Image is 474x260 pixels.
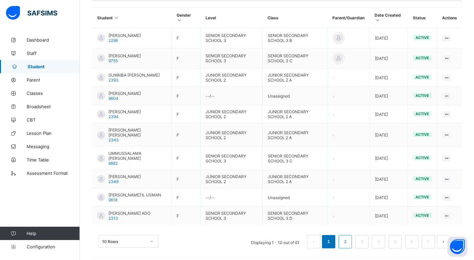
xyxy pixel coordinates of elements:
[27,104,80,109] span: Broadsheet
[102,239,146,244] div: 10 Rows
[372,235,385,248] li: 4
[108,73,160,78] span: SUWAIBA [PERSON_NAME]
[108,78,118,83] span: 2393
[405,235,418,248] li: 6
[262,105,327,124] td: JUNIOR SECONDARY SCHOOL 2 A
[108,216,118,221] span: 2313
[370,124,408,147] td: [DATE]
[355,235,369,248] li: 3
[108,192,161,197] span: [PERSON_NAME]'IL USMAN
[201,147,263,170] td: SENIOR SECONDARY SCHOOL 3
[415,93,429,98] span: active
[201,105,263,124] td: JUNIOR SECONDARY SCHOOL 2
[370,170,408,188] td: [DATE]
[262,170,327,188] td: JUNIOR SECONDARY SCHOOL 2 A
[342,237,348,246] a: 2
[307,235,320,248] button: prev page
[415,112,429,116] span: active
[108,174,141,179] span: [PERSON_NAME]
[415,195,429,199] span: active
[27,91,80,96] span: Classes
[172,8,201,28] th: Gender
[370,87,408,105] td: [DATE]
[172,87,201,105] td: F
[27,244,79,249] span: Configuration
[370,147,408,170] td: [DATE]
[172,147,201,170] td: F
[201,170,263,188] td: JUNIOR SECONDARY SCHOOL 2
[370,207,408,225] td: [DATE]
[370,8,408,28] th: Date Created
[108,114,118,119] span: 2394
[172,28,201,48] td: F
[415,176,429,181] span: active
[370,48,408,69] td: [DATE]
[415,155,429,160] span: active
[262,147,327,170] td: SENIOR SECONDARY SCHOOL 3 C
[114,15,119,20] i: Sort in Ascending Order
[108,211,150,216] span: [PERSON_NAME] ADO
[108,38,118,43] span: 2298
[108,197,117,202] span: 9618
[262,28,327,48] td: SENIOR SECONDARY SCHOOL 3 B
[108,33,141,38] span: [PERSON_NAME]
[262,8,327,28] th: Class
[108,53,141,58] span: [PERSON_NAME]
[201,8,263,28] th: Level
[370,28,408,48] td: [DATE]
[437,8,462,28] th: Actions
[201,48,263,69] td: SENIOR SECONDARY SCHOOL 3
[27,130,80,136] span: Lesson Plan
[6,6,57,20] img: safsims
[108,109,141,114] span: [PERSON_NAME]
[437,235,450,248] li: 下一页
[392,237,398,246] a: 5
[408,8,437,28] th: Status
[375,18,380,23] i: Sort in Ascending Order
[27,170,80,176] span: Assessment Format
[262,87,327,105] td: Unassigned
[108,137,119,142] span: 2343
[447,237,467,257] button: Open asap
[27,144,80,149] span: Messaging
[172,124,201,147] td: F
[201,188,263,207] td: --/--
[27,77,80,83] span: Parent
[327,8,370,28] th: Parent/Guardian
[201,87,263,105] td: --/--
[408,237,415,246] a: 6
[339,235,352,248] li: 2
[359,237,365,246] a: 3
[177,18,182,23] i: Sort in Ascending Order
[262,124,327,147] td: JUNIOR SECONDARY SCHOOL 2 A
[172,69,201,87] td: F
[108,179,118,184] span: 2349
[370,69,408,87] td: [DATE]
[201,207,263,225] td: SENIOR SECONDARY SCHOOL 3
[370,188,408,207] td: [DATE]
[415,56,429,60] span: active
[322,235,335,248] li: 1
[415,132,429,137] span: active
[108,161,118,166] span: 9882
[425,237,431,246] a: 7
[415,35,429,40] span: active
[28,64,80,69] span: Student
[262,188,327,207] td: Unassigned
[172,170,201,188] td: F
[108,96,118,101] span: 9604
[437,235,450,248] button: next page
[307,235,320,248] li: 上一页
[201,124,263,147] td: JUNIOR SECONDARY SCHOOL 2
[27,117,80,123] span: CBT
[108,151,166,161] span: UMMUSSALAMA [PERSON_NAME]
[172,188,201,207] td: F
[172,105,201,124] td: F
[108,91,141,96] span: [PERSON_NAME]
[92,8,172,28] th: Student
[108,58,118,63] span: 9755
[262,48,327,69] td: SENIOR SECONDARY SCHOOL 3 C
[375,237,382,246] a: 4
[172,48,201,69] td: F
[201,69,263,87] td: JUNIOR SECONDARY SCHOOL 2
